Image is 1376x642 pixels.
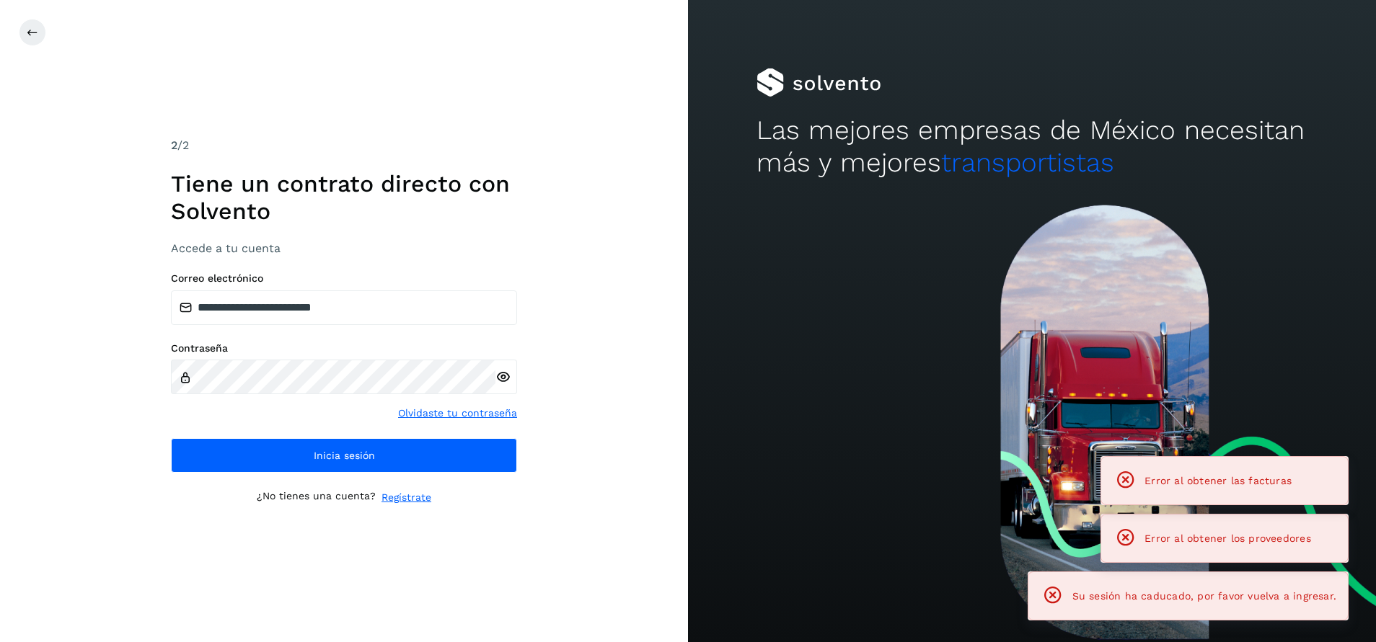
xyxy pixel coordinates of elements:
span: Error al obtener los proveedores [1145,532,1311,544]
span: transportistas [941,147,1114,178]
span: 2 [171,138,177,152]
p: ¿No tienes una cuenta? [257,490,376,505]
h1: Tiene un contrato directo con Solvento [171,170,517,226]
label: Correo electrónico [171,272,517,285]
a: Regístrate [382,490,431,505]
span: Error al obtener las facturas [1145,475,1292,486]
a: Olvidaste tu contraseña [398,406,517,421]
button: Inicia sesión [171,438,517,473]
span: Inicia sesión [314,450,375,460]
div: /2 [171,137,517,154]
span: Su sesión ha caducado, por favor vuelva a ingresar. [1072,590,1336,602]
h2: Las mejores empresas de México necesitan más y mejores [757,115,1307,179]
label: Contraseña [171,342,517,355]
h3: Accede a tu cuenta [171,241,517,255]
